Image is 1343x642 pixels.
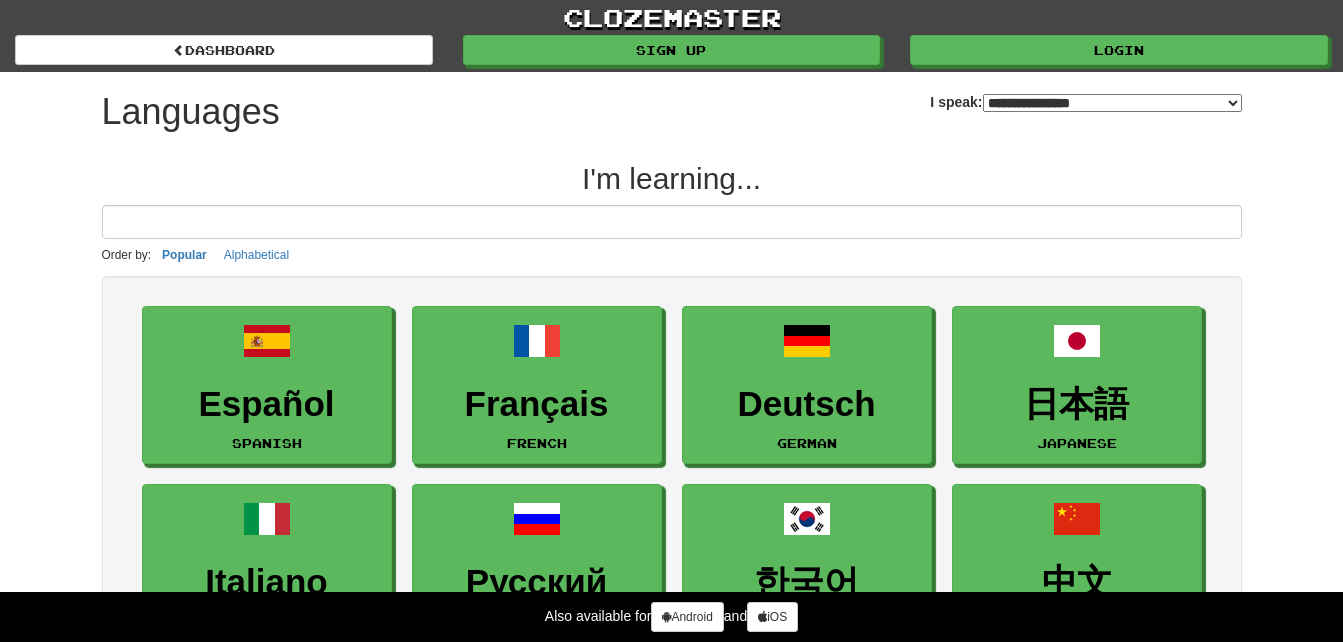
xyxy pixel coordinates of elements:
small: Spanish [232,436,302,450]
a: Login [910,35,1328,65]
h1: Languages [102,92,280,132]
h3: 中文 [963,563,1191,602]
small: Order by: [102,248,152,262]
h3: 日本語 [963,385,1191,424]
h2: I'm learning... [102,162,1242,195]
a: FrançaisFrench [412,306,662,465]
h3: Français [423,385,651,424]
label: I speak: [930,92,1241,112]
a: iOS [747,602,798,632]
button: Alphabetical [218,244,295,266]
button: Popular [156,244,213,266]
h3: 한국어 [693,563,921,602]
small: French [507,436,567,450]
a: DeutschGerman [682,306,932,465]
h3: Русский [423,563,651,602]
a: dashboard [15,35,433,65]
h3: Deutsch [693,385,921,424]
small: Japanese [1037,436,1117,450]
a: 日本語Japanese [952,306,1202,465]
h3: Italiano [153,563,381,602]
select: I speak: [983,94,1242,112]
a: Android [651,602,723,632]
small: German [777,436,837,450]
a: Sign up [463,35,881,65]
h3: Español [153,385,381,424]
a: EspañolSpanish [142,306,392,465]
